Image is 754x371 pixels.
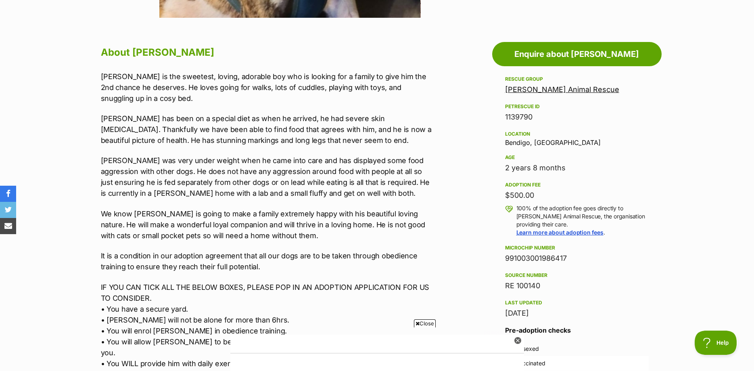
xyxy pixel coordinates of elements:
[516,345,539,353] div: Desexed
[505,85,619,94] a: [PERSON_NAME] Animal Rescue
[71,21,221,27] span: Project Entropy
[516,204,649,237] p: 100% of the adoption fee goes directly to [PERSON_NAME] Animal Rescue, the organisation providing...
[505,154,649,161] div: Age
[0,0,61,36] img: Play for free in your browser !
[505,253,649,264] div: 991003001986417
[516,229,604,236] a: Learn more about adoption fees
[0,0,6,6] a: ad
[505,76,649,82] div: Rescue group
[286,1,293,7] img: consumer-privacy-logo.png
[505,245,649,251] div: Microchip number
[505,129,649,146] div: Bendigo, [GEOGRAPHIC_DATA]
[505,280,649,291] div: RE 100140
[505,272,649,279] div: Source number
[505,325,649,335] h3: Pre-adoption checks
[505,162,649,174] div: 2 years 8 months
[0,0,293,36] a: Play for free in your browser ! Project EntropyOPEN
[101,250,434,272] p: It is a condition in our adoption agreement that all our dogs are to be taken through obedience t...
[265,16,281,22] div: OPEN
[114,1,120,7] img: consumer-privacy-logo.png
[101,208,434,241] p: We know [PERSON_NAME] is going to make a family extremely happy with his beautiful loving nature....
[230,331,524,367] iframe: Advertisement
[505,190,649,201] div: $500.00
[113,1,121,7] a: Privacy Notification
[505,308,649,319] div: [DATE]
[286,1,294,7] a: Privacy Notification
[101,155,434,199] p: [PERSON_NAME] was very under weight when he came into care and has displayed some food aggression...
[1,1,7,7] img: consumer-privacy-logo.png
[414,319,436,327] span: Close
[505,182,649,188] div: Adoption fee
[505,103,649,110] div: PetRescue ID
[516,359,545,367] div: Vaccinated
[101,44,434,61] h2: About [PERSON_NAME]
[505,111,649,123] div: 1139790
[695,331,738,355] iframe: Help Scout Beacon - Open
[71,10,235,19] span: Play for free in your browser !
[492,42,662,66] a: Enquire about [PERSON_NAME]
[505,131,649,137] div: Location
[101,71,434,104] p: [PERSON_NAME] is the sweetest, loving, adorable boy who is looking for a family to give him the 2...
[113,0,120,6] img: iconc.png
[101,113,434,146] p: [PERSON_NAME] has been on a special diet as when he arrived, he had severe skin [MEDICAL_DATA]. T...
[505,300,649,306] div: Last updated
